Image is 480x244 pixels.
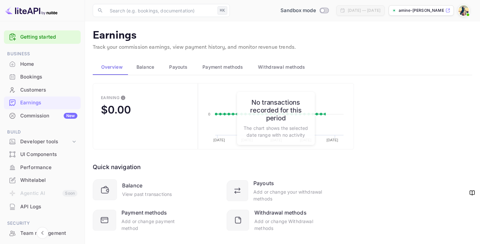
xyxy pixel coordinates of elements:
[4,50,81,58] span: Business
[93,29,472,42] p: Earnings
[253,188,323,202] div: Add or change your withdrawal methods
[122,191,172,198] div: View past transactions
[93,163,141,171] div: Quick navigation
[101,103,131,116] div: $0.00
[254,218,323,232] div: Add or change Withdrawal methods
[106,4,215,17] input: Search (e.g. bookings, documentation)
[20,151,77,158] div: UI Components
[4,161,81,173] a: Performance
[4,161,81,174] div: Performance
[4,136,81,148] div: Developer tools
[4,174,81,187] div: Whitelabel
[4,96,81,109] a: Earnings
[122,182,142,189] div: Balance
[20,61,77,68] div: Home
[136,63,154,71] span: Balance
[258,63,305,71] span: Withdrawal methods
[202,63,243,71] span: Payment methods
[244,125,308,138] p: The chart shows the selected date range with no activity
[20,177,77,184] div: Whitelabel
[20,164,77,171] div: Performance
[4,200,81,213] a: API Logs
[20,33,77,41] a: Getting started
[4,30,81,44] div: Getting started
[4,84,81,96] a: Customers
[4,227,81,239] a: Team management
[118,93,128,103] button: This is the amount of confirmed commission that will be paid to you on the next scheduled deposit
[101,63,123,71] span: Overview
[64,113,77,119] div: New
[4,220,81,227] span: Security
[4,96,81,109] div: Earnings
[213,138,225,142] text: [DATE]
[348,8,380,13] div: [DATE] — [DATE]
[101,95,120,100] div: Earning
[253,179,274,187] div: Payouts
[278,7,331,14] div: Switch to Production mode
[208,112,210,116] text: 0
[399,8,444,13] p: amine-[PERSON_NAME]-l...
[37,227,48,239] button: Collapse navigation
[93,83,198,149] button: EarningThis is the amount of confirmed commission that will be paid to you on the next scheduled ...
[4,58,81,71] div: Home
[254,209,307,217] div: Withdrawal methods
[4,200,81,213] div: API Logs
[4,148,81,161] div: UI Components
[20,138,71,146] div: Developer tools
[4,174,81,186] a: Whitelabel
[244,98,308,122] h6: No transactions recorded for this period
[5,5,57,16] img: LiteAPI logo
[4,71,81,83] a: Bookings
[121,218,189,232] div: Add or change payment method
[169,63,187,71] span: Payouts
[20,112,77,120] div: Commission
[121,209,167,217] div: Payment methods
[20,73,77,81] div: Bookings
[327,138,338,142] text: [DATE]
[4,129,81,136] span: Build
[280,7,316,14] span: Sandbox mode
[20,99,77,107] div: Earnings
[20,86,77,94] div: Customers
[458,5,469,16] img: Amine Saoudi-Hassani
[217,6,227,15] div: ⌘K
[4,58,81,70] a: Home
[20,203,77,211] div: API Logs
[4,110,81,122] a: CommissionNew
[4,148,81,160] a: UI Components
[93,44,472,51] p: Track your commission earnings, view payment history, and monitor revenue trends.
[20,230,77,237] div: Team management
[93,59,472,75] div: scrollable auto tabs example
